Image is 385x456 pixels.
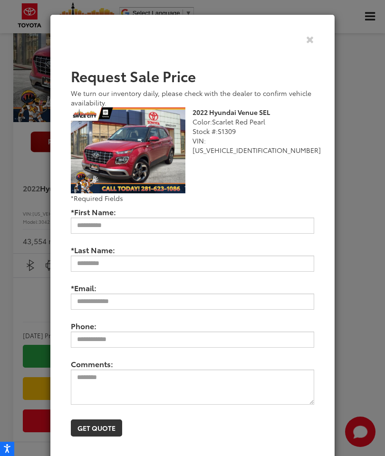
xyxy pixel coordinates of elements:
label: *First Name: [64,203,123,218]
span: *Required Fields [71,193,123,203]
h2: Request Sale Price [71,68,314,84]
button: Get Quote [71,419,122,437]
label: *Last Name: [64,241,122,256]
label: Comments: [64,355,120,370]
span: VIN: [192,136,206,145]
img: 2022 Hyundai Venue SEL [71,107,185,193]
button: Close [306,34,314,44]
b: 2022 Hyundai Venue SEL [192,107,270,117]
span: [US_VEHICLE_IDENTIFICATION_NUMBER] [192,145,321,155]
span: Scarlet Red Pearl [212,117,265,126]
span: Color: [192,117,212,126]
label: Phone: [64,317,104,332]
label: *Email: [64,279,104,294]
span: Stock #: [192,126,218,136]
div: We turn our inventory daily, please check with the dealer to confirm vehicle availability. [71,88,314,107]
span: S1309 [218,126,236,136]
